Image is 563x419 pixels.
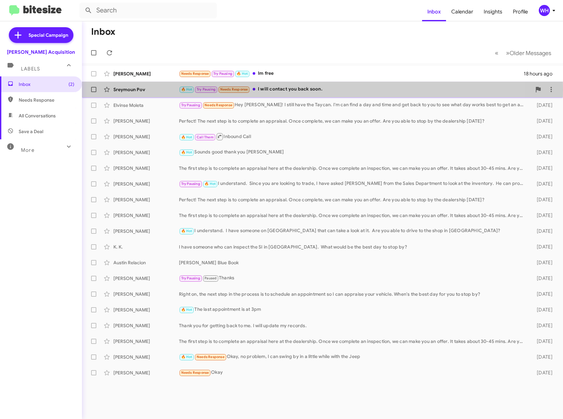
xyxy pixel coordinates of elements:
[527,307,558,313] div: [DATE]
[181,150,192,154] span: 🔥 Hot
[527,244,558,250] div: [DATE]
[113,181,179,187] div: [PERSON_NAME]
[179,180,527,188] div: I understand. Since you are looking to trade, I have asked [PERSON_NAME] from the Sales Departmen...
[113,275,179,282] div: [PERSON_NAME]
[19,81,74,88] span: Inbox
[113,149,179,156] div: [PERSON_NAME]
[527,149,558,156] div: [DATE]
[179,291,527,297] div: Right on, the next step in the process is to schedule an appointment so I can appraise your vehic...
[539,5,550,16] div: WH
[179,70,524,77] div: Im free
[179,227,527,235] div: I understand. I have someone on [GEOGRAPHIC_DATA] that can take a look at it. Are you able to dri...
[181,135,192,139] span: 🔥 Hot
[113,212,179,219] div: [PERSON_NAME]
[19,112,56,119] span: All Conversations
[527,259,558,266] div: [DATE]
[179,101,527,109] div: Hey [PERSON_NAME]! I still have the Taycan. I'm can find a day and time and get back to you to se...
[527,291,558,297] div: [DATE]
[181,308,192,312] span: 🔥 Hot
[204,276,217,280] span: Paused
[527,196,558,203] div: [DATE]
[533,5,556,16] button: WH
[491,46,555,60] nav: Page navigation example
[204,182,216,186] span: 🔥 Hot
[179,212,527,219] div: The first step is to complete an appraisal here at the dealership. Once we complete an inspection...
[113,338,179,345] div: [PERSON_NAME]
[179,196,527,203] div: Perfect! The next step is to complete an appraisal. Once complete, we can make you an offer. Are ...
[527,228,558,234] div: [DATE]
[527,354,558,360] div: [DATE]
[179,322,527,329] div: Thank you for getting back to me. I will update my records.
[204,103,232,107] span: Needs Response
[179,369,527,376] div: Okay
[179,149,527,156] div: Sounds good thank you [PERSON_NAME]
[502,46,555,60] button: Next
[179,132,527,141] div: Inbound Call
[113,86,179,93] div: Sreymoun Pov
[181,370,209,375] span: Needs Response
[527,133,558,140] div: [DATE]
[113,354,179,360] div: [PERSON_NAME]
[508,2,533,21] a: Profile
[113,118,179,124] div: [PERSON_NAME]
[113,291,179,297] div: [PERSON_NAME]
[9,27,73,43] a: Special Campaign
[237,71,248,76] span: 🔥 Hot
[179,86,532,93] div: I will contact you back soon.
[181,87,192,91] span: 🔥 Hot
[220,87,248,91] span: Needs Response
[179,338,527,345] div: The first step is to complete an appraisal here at the dealership. Once we complete an inspection...
[113,322,179,329] div: [PERSON_NAME]
[495,49,498,57] span: «
[527,369,558,376] div: [DATE]
[527,102,558,109] div: [DATE]
[478,2,508,21] a: Insights
[68,81,74,88] span: (2)
[179,259,527,266] div: [PERSON_NAME] Blue Book
[21,66,40,72] span: Labels
[181,229,192,233] span: 🔥 Hot
[527,338,558,345] div: [DATE]
[446,2,478,21] a: Calendar
[527,212,558,219] div: [DATE]
[181,103,200,107] span: Try Pausing
[213,71,232,76] span: Try Pausing
[491,46,502,60] button: Previous
[113,165,179,171] div: [PERSON_NAME]
[113,102,179,109] div: Elvinse Moleta
[29,32,68,38] span: Special Campaign
[113,307,179,313] div: [PERSON_NAME]
[527,118,558,124] div: [DATE]
[179,274,527,282] div: Thanks
[527,322,558,329] div: [DATE]
[179,244,527,250] div: I have someone who can inspect the SI in [GEOGRAPHIC_DATA]. What would be the best day to stop by?
[422,2,446,21] a: Inbox
[527,165,558,171] div: [DATE]
[181,182,200,186] span: Try Pausing
[506,49,510,57] span: »
[179,165,527,171] div: The first step is to complete an appraisal here at the dealership. Once we complete an inspection...
[527,275,558,282] div: [DATE]
[510,50,551,57] span: Older Messages
[527,181,558,187] div: [DATE]
[181,71,209,76] span: Needs Response
[113,244,179,250] div: K. K.
[197,355,224,359] span: Needs Response
[113,259,179,266] div: Austin Relacion
[113,196,179,203] div: [PERSON_NAME]
[197,87,216,91] span: Try Pausing
[179,306,527,313] div: The last appointment is at 3pm
[91,27,115,37] h1: Inbox
[179,353,527,361] div: Okay, no problem, I can swing by in a little while with the Jeep
[21,147,34,153] span: More
[7,49,75,55] div: [PERSON_NAME] Acquisition
[113,133,179,140] div: [PERSON_NAME]
[79,3,217,18] input: Search
[113,228,179,234] div: [PERSON_NAME]
[19,97,74,103] span: Needs Response
[524,70,558,77] div: 18 hours ago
